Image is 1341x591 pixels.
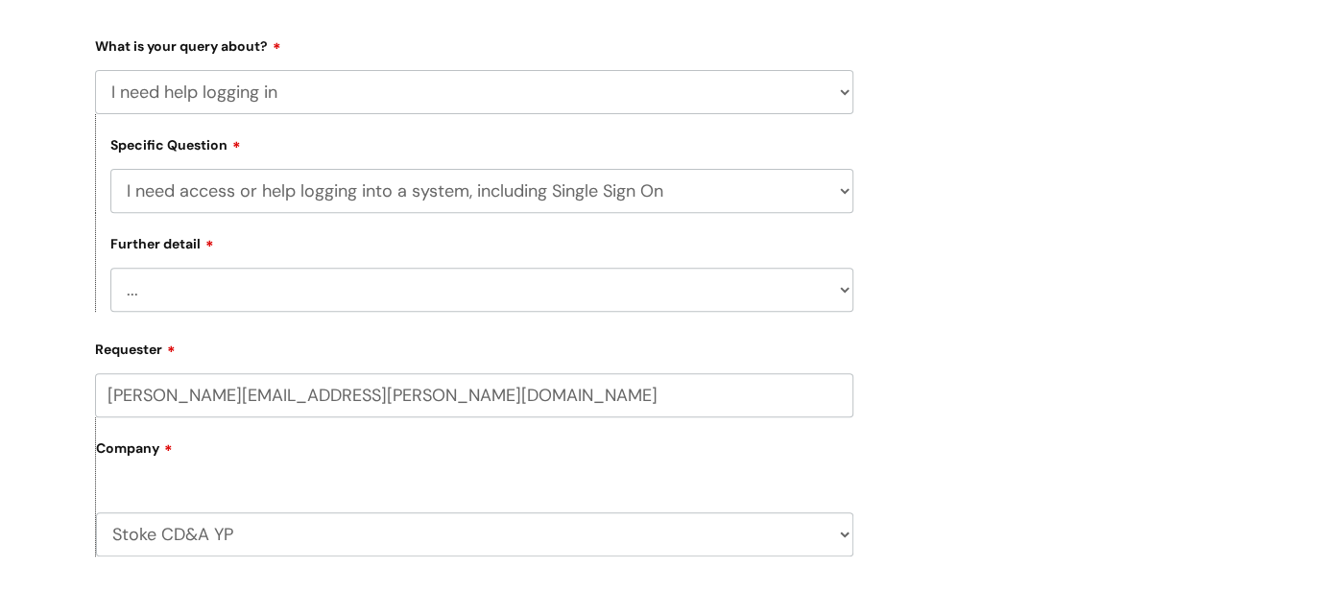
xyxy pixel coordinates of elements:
label: Requester [95,335,853,358]
label: Specific Question [110,134,241,154]
label: Further detail [110,233,214,252]
input: Email [95,373,853,417]
label: Company [96,434,853,477]
label: What is your query about? [95,32,853,55]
